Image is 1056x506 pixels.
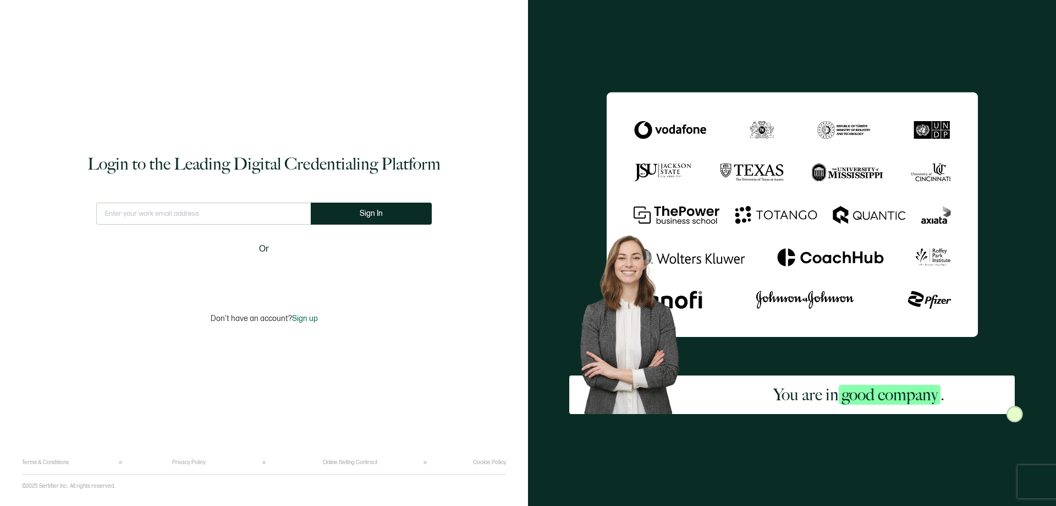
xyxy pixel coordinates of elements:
span: good company [839,385,941,405]
a: Online Selling Contract [323,459,377,466]
h1: Login to the Leading Digital Credentialing Platform [87,153,441,175]
iframe: Chat Widget [1001,453,1056,506]
input: Enter your work email address [96,203,311,225]
iframe: Sign in with Google Button [195,263,333,287]
p: Don't have an account? [211,314,318,323]
a: Privacy Policy [172,459,206,466]
span: Or [259,242,269,256]
a: Cookie Policy [473,459,506,466]
span: Sign In [360,209,383,217]
img: Sertifier Login - You are in <span class="strong-h">good company</span>. [607,92,978,337]
h2: You are in . [773,384,944,406]
img: Sertifier Login [1007,406,1023,422]
button: Sign In [311,203,432,225]
a: Terms & Conditions [22,459,69,466]
p: ©2025 Sertifier Inc.. All rights reserved. [22,483,116,489]
span: Sign up [292,314,318,323]
img: Sertifier Login - You are in <span class="strong-h">good company</span>. Hero [569,226,703,414]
